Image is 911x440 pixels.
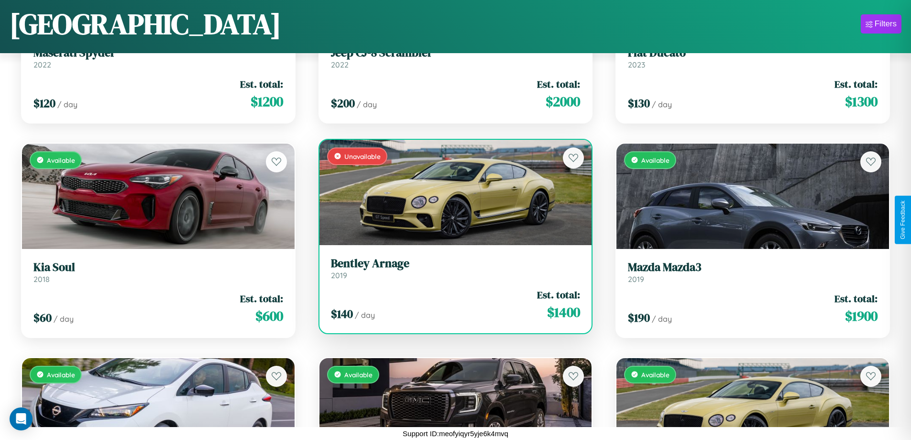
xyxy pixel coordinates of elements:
[628,260,878,274] h3: Mazda Mazda3
[33,60,51,69] span: 2022
[628,310,650,326] span: $ 190
[33,274,50,284] span: 2018
[331,306,353,322] span: $ 140
[834,292,878,305] span: Est. total:
[628,46,878,69] a: Fiat Ducato2023
[652,314,672,324] span: / day
[331,257,581,271] h3: Bentley Arnage
[331,95,355,111] span: $ 200
[641,156,670,164] span: Available
[900,201,906,239] div: Give Feedback
[355,310,375,320] span: / day
[537,288,580,302] span: Est. total:
[628,274,644,284] span: 2019
[240,292,283,305] span: Est. total:
[834,77,878,91] span: Est. total:
[47,156,75,164] span: Available
[331,46,581,60] h3: Jeep CJ-8 Scrambler
[33,260,283,284] a: Kia Soul2018
[331,271,347,280] span: 2019
[33,310,52,326] span: $ 60
[875,19,897,29] div: Filters
[57,100,77,109] span: / day
[33,95,55,111] span: $ 120
[10,407,33,430] div: Open Intercom Messenger
[845,306,878,326] span: $ 1900
[33,260,283,274] h3: Kia Soul
[255,306,283,326] span: $ 600
[537,77,580,91] span: Est. total:
[628,95,650,111] span: $ 130
[344,152,381,160] span: Unavailable
[628,60,645,69] span: 2023
[240,77,283,91] span: Est. total:
[845,92,878,111] span: $ 1300
[331,46,581,69] a: Jeep CJ-8 Scrambler2022
[628,260,878,284] a: Mazda Mazda32019
[331,60,349,69] span: 2022
[251,92,283,111] span: $ 1200
[403,427,508,440] p: Support ID: meofyiqyr5yje6k4mvq
[628,46,878,60] h3: Fiat Ducato
[33,46,283,69] a: Maserati Spyder2022
[33,46,283,60] h3: Maserati Spyder
[344,371,373,379] span: Available
[357,100,377,109] span: / day
[546,92,580,111] span: $ 2000
[47,371,75,379] span: Available
[547,303,580,322] span: $ 1400
[10,4,281,44] h1: [GEOGRAPHIC_DATA]
[652,100,672,109] span: / day
[331,257,581,280] a: Bentley Arnage2019
[54,314,74,324] span: / day
[861,14,901,34] button: Filters
[641,371,670,379] span: Available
